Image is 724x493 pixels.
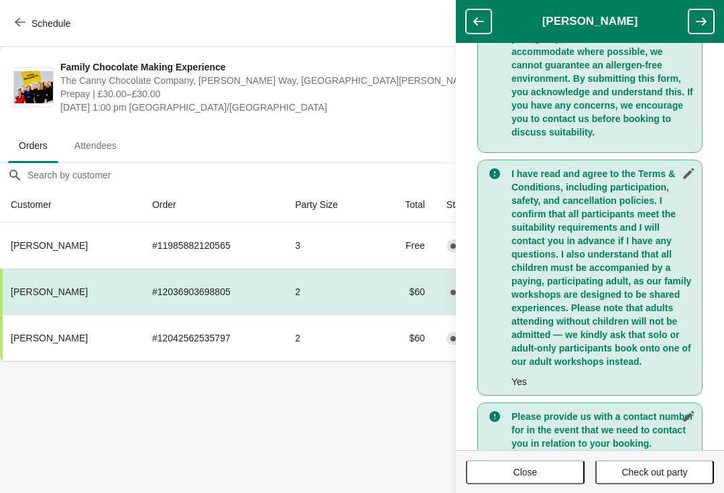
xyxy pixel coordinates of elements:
th: Party Size [284,187,376,223]
h3: Please provide us with a contact number for in the event that we need to contact you in relation ... [511,410,695,450]
span: Attendees [64,133,127,158]
p: Yes [511,375,695,388]
td: # 12042562535797 [141,315,284,361]
span: [DATE] 1:00 pm [GEOGRAPHIC_DATA]/[GEOGRAPHIC_DATA] [60,101,477,114]
th: Status [436,187,516,223]
th: Order [141,187,284,223]
span: Prepay | £30.00–£30.00 [60,87,477,101]
input: Search by customer [27,163,724,187]
td: $60 [377,268,436,315]
span: [PERSON_NAME] [11,333,88,343]
h3: Please let us know about any allergies, dietary restrictions, or medical needs in your group. Whi... [511,5,695,139]
h3: I have read and agree to the Terms & Conditions, including participation, safety, and cancellatio... [511,167,695,368]
img: Family Chocolate Making Experience [14,71,53,103]
td: # 12036903698805 [141,268,284,315]
button: Schedule [7,11,81,36]
span: Orders [8,133,58,158]
td: 2 [284,315,376,361]
span: The Canny Chocolate Company, [PERSON_NAME] Way, [GEOGRAPHIC_DATA][PERSON_NAME], [GEOGRAPHIC_DATA] [60,74,477,87]
h1: [PERSON_NAME] [491,15,688,28]
span: Close [514,467,538,478]
td: 3 [284,223,376,268]
th: Total [377,187,436,223]
td: Free [377,223,436,268]
td: # 11985882120565 [141,223,284,268]
td: 2 [284,268,376,315]
span: Schedule [32,18,70,29]
td: $60 [377,315,436,361]
span: [PERSON_NAME] [11,286,88,297]
span: Check out party [621,467,687,478]
span: [PERSON_NAME] [11,240,88,251]
span: Family Chocolate Making Experience [60,60,477,74]
button: Check out party [595,460,714,484]
button: Close [466,460,585,484]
